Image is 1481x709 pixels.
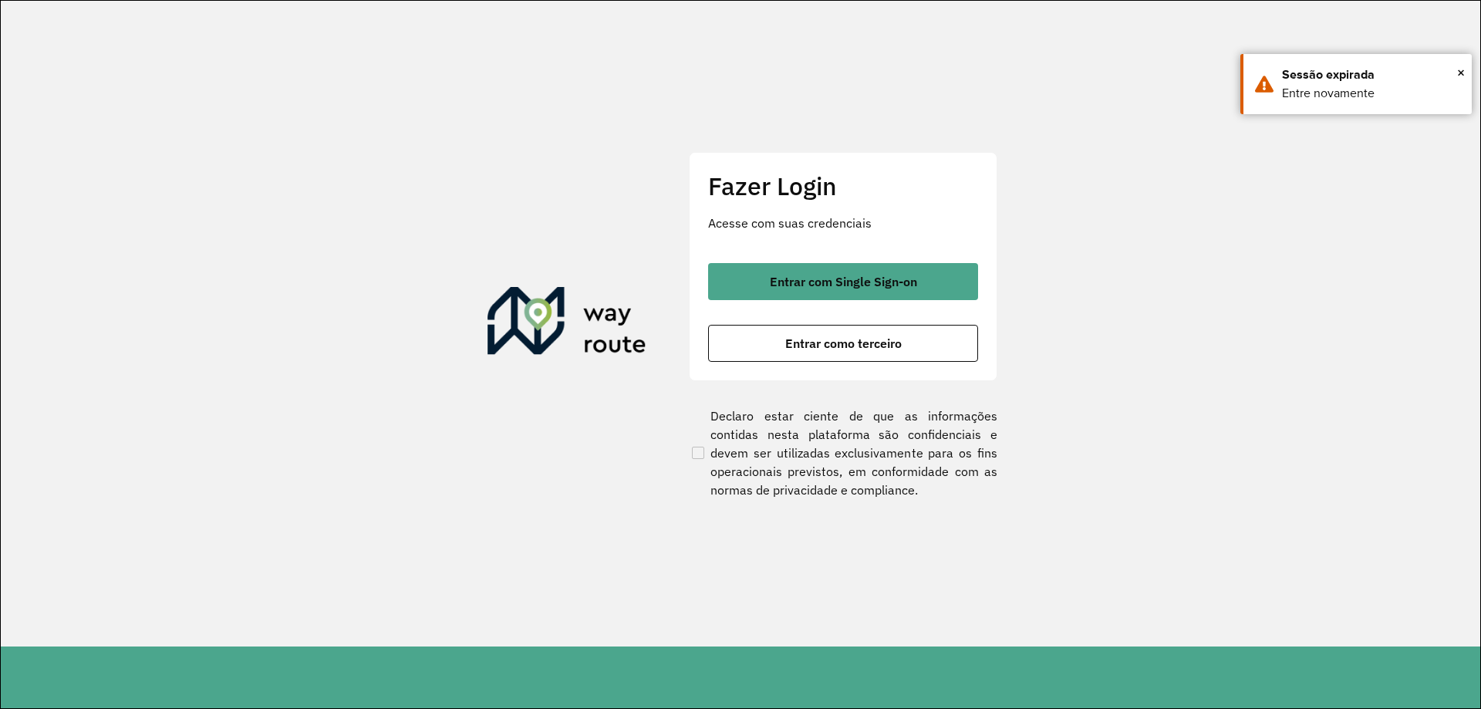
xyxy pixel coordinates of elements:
label: Declaro estar ciente de que as informações contidas nesta plataforma são confidenciais e devem se... [689,407,997,499]
div: Entre novamente [1282,84,1460,103]
span: × [1457,61,1465,84]
h2: Fazer Login [708,171,978,201]
button: Close [1457,61,1465,84]
button: button [708,325,978,362]
span: Entrar com Single Sign-on [770,275,917,288]
button: button [708,263,978,300]
p: Acesse com suas credenciais [708,214,978,232]
span: Entrar como terceiro [785,337,902,349]
div: Sessão expirada [1282,66,1460,84]
img: Roteirizador AmbevTech [487,287,646,361]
